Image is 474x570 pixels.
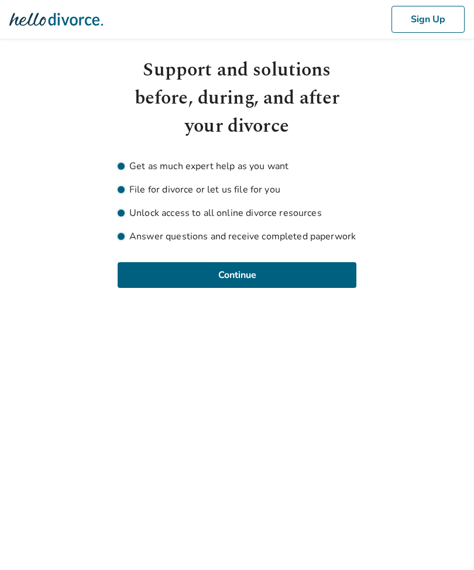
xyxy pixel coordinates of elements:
li: File for divorce or let us file for you [118,183,356,197]
li: Answer questions and receive completed paperwork [118,229,356,243]
li: Get as much expert help as you want [118,159,356,173]
button: Continue [118,262,356,288]
img: Hello Divorce Logo [9,8,103,31]
h1: Support and solutions before, during, and after your divorce [118,56,356,140]
li: Unlock access to all online divorce resources [118,206,356,220]
button: Sign Up [391,6,465,33]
